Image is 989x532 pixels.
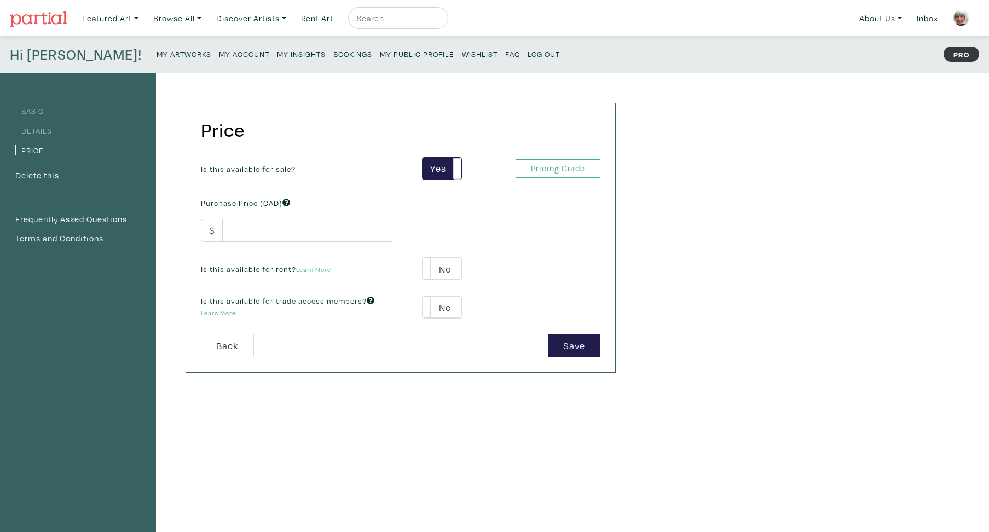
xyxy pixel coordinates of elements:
a: Frequently Asked Questions [15,212,141,227]
label: Is this available for sale? [201,163,296,175]
a: Log Out [528,46,560,61]
a: Learn More [201,309,236,317]
a: My Artworks [157,46,211,61]
button: Delete this [15,169,60,183]
a: Price [15,145,44,155]
a: Inbox [912,7,943,30]
a: My Insights [277,46,326,61]
small: Wishlist [462,49,498,59]
h4: Hi [PERSON_NAME]! [10,46,142,63]
a: Discover Artists [211,7,291,30]
span: $ [201,219,223,242]
a: Featured Art [77,7,143,30]
label: Yes [423,158,461,180]
label: Purchase Price (CAD) [201,197,290,209]
div: YesNo [422,257,462,280]
small: Log Out [528,49,560,59]
a: Details [15,125,52,136]
small: My Account [219,49,269,59]
label: Is this available for rent? [201,263,331,275]
div: YesNo [422,157,462,181]
a: Basic [15,106,44,116]
a: Terms and Conditions [15,232,141,246]
a: About Us [854,7,907,30]
a: FAQ [505,46,520,61]
a: Learn More [296,265,331,274]
a: My Public Profile [380,46,454,61]
label: Is this available for trade access members? [201,295,392,319]
small: My Artworks [157,49,211,59]
a: Bookings [333,46,372,61]
a: Back [201,334,254,357]
strong: PRO [944,47,979,62]
h2: Price [201,118,595,142]
label: No [423,257,461,280]
small: Bookings [333,49,372,59]
small: FAQ [505,49,520,59]
input: Search [356,11,438,25]
a: Browse All [148,7,206,30]
a: Pricing Guide [516,159,600,178]
small: My Insights [277,49,326,59]
a: Rent Art [296,7,338,30]
button: Save [548,334,600,357]
a: Wishlist [462,46,498,61]
a: My Account [219,46,269,61]
img: phpThumb.php [953,10,969,26]
small: My Public Profile [380,49,454,59]
label: No [423,296,461,319]
div: YesNo [422,296,462,319]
